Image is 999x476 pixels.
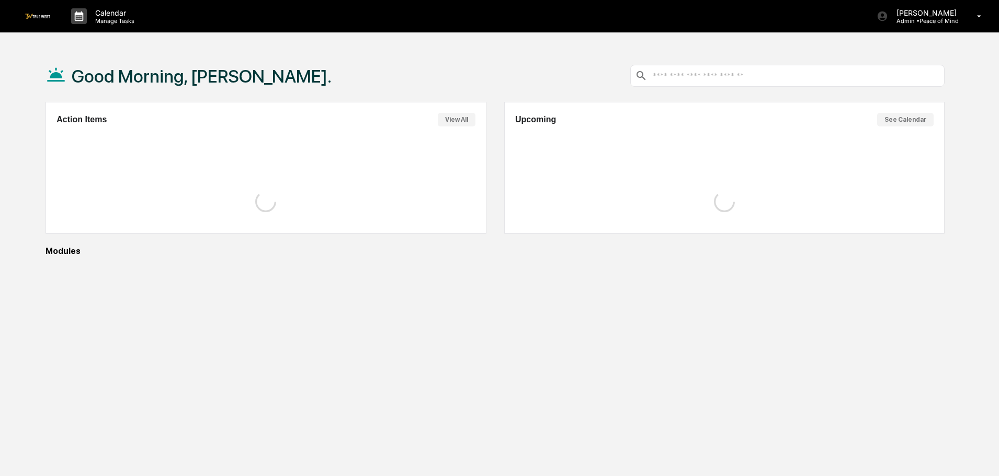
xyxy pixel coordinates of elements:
[72,66,332,87] h1: Good Morning, [PERSON_NAME].
[438,113,475,126] button: View All
[56,115,107,124] h2: Action Items
[87,8,140,17] p: Calendar
[25,14,50,18] img: logo
[87,17,140,25] p: Manage Tasks
[877,113,934,126] button: See Calendar
[888,8,962,17] p: [PERSON_NAME]
[46,246,945,256] div: Modules
[515,115,556,124] h2: Upcoming
[888,17,962,25] p: Admin • Peace of Mind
